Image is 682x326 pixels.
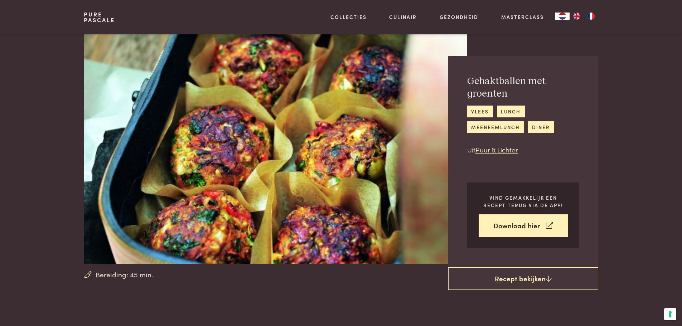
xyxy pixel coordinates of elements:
a: vlees [467,106,493,117]
a: Download hier [479,214,568,237]
h2: Gehaktballen met groenten [467,75,579,100]
a: PurePascale [84,11,115,23]
ul: Language list [570,13,598,20]
a: Culinair [389,13,417,21]
a: Recept bekijken [448,267,598,290]
a: EN [570,13,584,20]
span: Bereiding: 45 min. [96,269,153,280]
a: Puur & Lichter [475,145,518,154]
div: Language [555,13,570,20]
a: Masterclass [501,13,544,21]
p: Uit [467,145,579,155]
a: Gezondheid [440,13,478,21]
button: Uw voorkeuren voor toestemming voor trackingtechnologieën [664,308,676,320]
a: Collecties [330,13,367,21]
aside: Language selected: Nederlands [555,13,598,20]
p: Vind gemakkelijk een recept terug via de app! [479,194,568,209]
a: lunch [497,106,525,117]
a: FR [584,13,598,20]
a: NL [555,13,570,20]
a: diner [528,121,554,133]
img: Gehaktballen met groenten [84,34,466,264]
a: meeneemlunch [467,121,524,133]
